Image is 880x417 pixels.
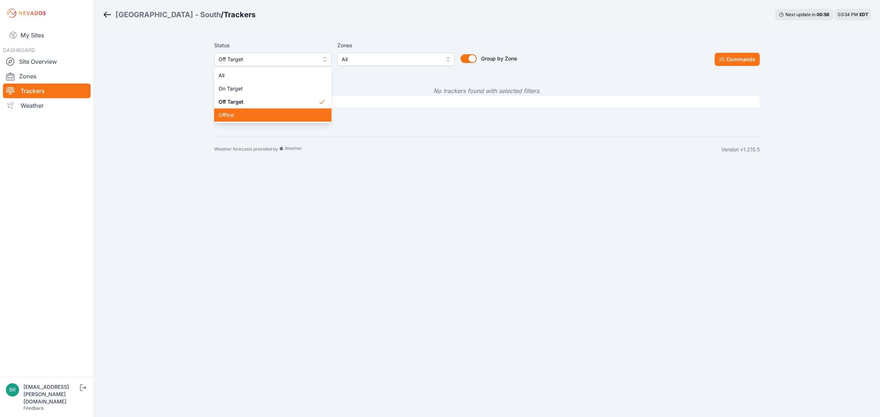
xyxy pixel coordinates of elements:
[219,111,318,119] span: Offline
[219,98,318,106] span: Off Target
[214,67,331,123] div: Off Target
[219,85,318,92] span: On Target
[214,53,331,66] button: Off Target
[219,55,317,64] span: Off Target
[219,72,318,79] span: All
